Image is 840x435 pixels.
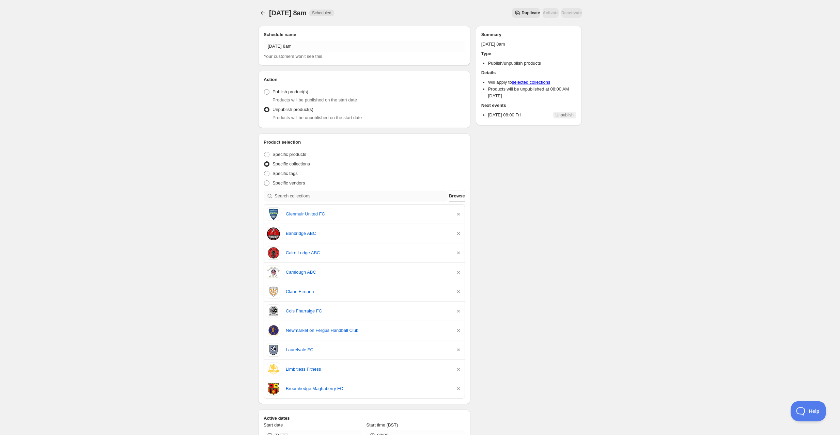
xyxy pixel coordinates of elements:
span: Start date [264,422,283,428]
h2: Active dates [264,415,465,422]
button: Schedules [258,8,268,18]
a: Newmarket on Fergus Handball Club [286,327,450,334]
span: Publish product(s) [273,89,308,94]
iframe: Toggle Customer Support [791,401,826,421]
h2: Product selection [264,139,465,146]
span: Start time (BST) [366,422,398,428]
input: Search collections [275,191,448,202]
a: Banbridge ABC [286,230,450,237]
span: [DATE] 8am [269,9,307,17]
span: Specific tags [273,171,298,176]
span: Duplicate [522,10,540,16]
li: Will apply to [488,79,576,86]
span: Specific collections [273,161,310,166]
span: Unpublish product(s) [273,107,313,112]
span: Products will be published on the start date [273,97,357,102]
a: Camlough ABC [286,269,450,276]
li: Publish/unpublish products [488,60,576,67]
h2: Type [481,50,576,57]
span: Products will be unpublished on the start date [273,115,362,120]
a: Glenmuir United FC [286,211,450,218]
h2: Action [264,76,465,83]
h2: Schedule name [264,31,465,38]
h2: Summary [481,31,576,38]
span: Your customers won't see this [264,54,322,59]
a: Limbitless Fitness [286,366,450,373]
a: Clann Eireann [286,288,450,295]
a: selected collections [512,80,550,85]
p: [DATE] 8am [481,41,576,48]
a: Cairn Lodge ABC [286,249,450,256]
p: [DATE] 08:00 Fri [488,112,521,118]
li: Products will be unpublished at 08:00 AM [DATE] [488,86,576,99]
span: Unpublish [556,112,574,118]
a: Broomhedge Maghaberry FC [286,385,450,392]
a: Laurelvale FC [286,347,450,353]
span: Scheduled [312,10,331,16]
h2: Details [481,69,576,76]
span: Specific vendors [273,180,305,186]
span: Specific products [273,152,306,157]
button: Secondary action label [512,8,540,18]
button: Browse [449,191,465,202]
span: Browse [449,193,465,199]
h2: Next events [481,102,576,109]
a: Cois Fharraige FC [286,308,450,315]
